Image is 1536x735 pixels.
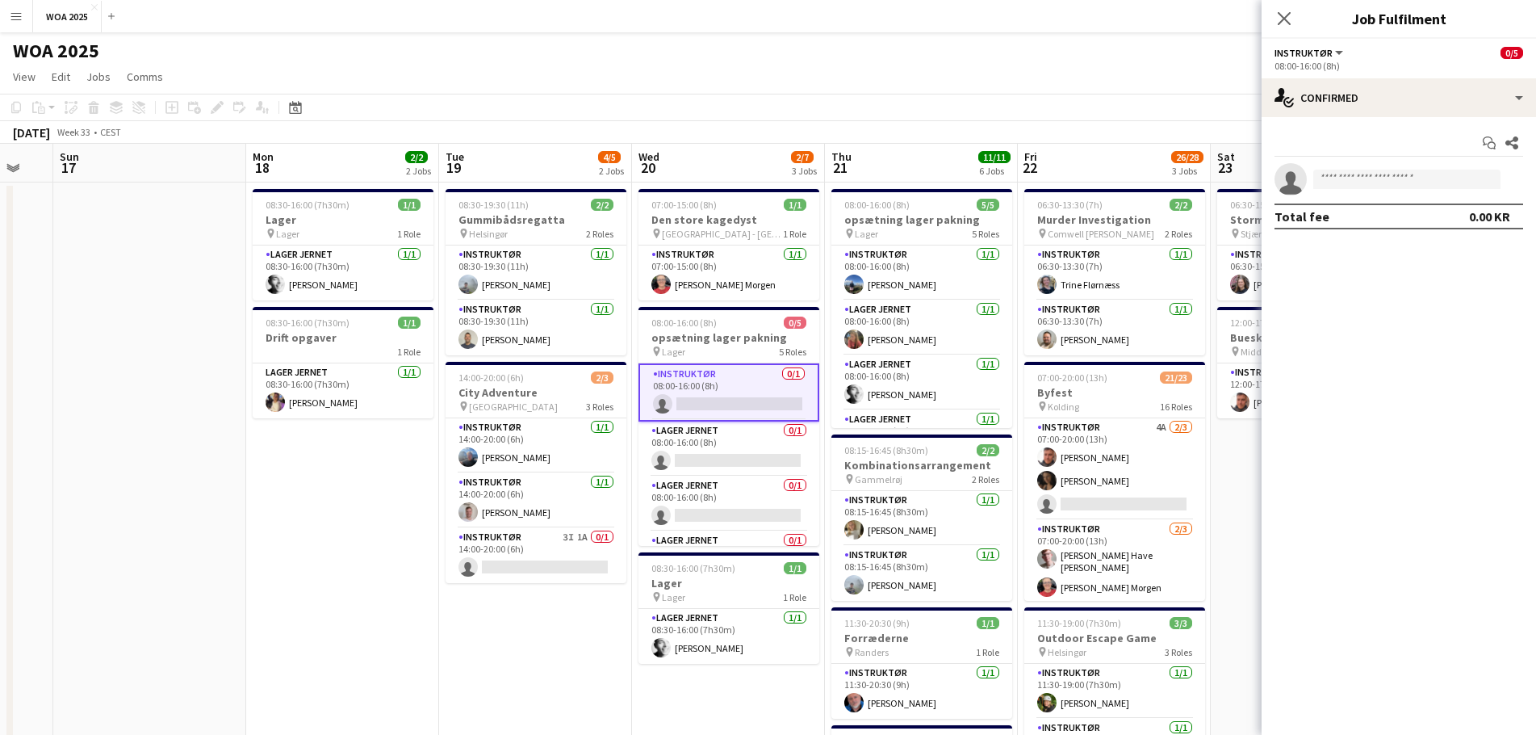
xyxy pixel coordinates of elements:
span: 2 Roles [586,228,613,240]
span: 08:30-16:00 (7h30m) [266,199,349,211]
app-card-role: Instruktør2/307:00-20:00 (13h)[PERSON_NAME] Have [PERSON_NAME][PERSON_NAME] Morgen [1024,520,1205,627]
button: Instruktør [1274,47,1346,59]
span: 5 Roles [972,228,999,240]
span: Comms [127,69,163,84]
h3: Kombinationsarrangement [831,458,1012,472]
div: 0.00 KR [1469,208,1510,225]
span: 1/1 [977,617,999,629]
span: 0/5 [1500,47,1523,59]
span: 14:00-20:00 (6h) [458,372,524,384]
app-card-role: Instruktør1/108:00-16:00 (8h)[PERSON_NAME] [831,246,1012,300]
span: 22 [1022,158,1037,177]
span: 2/2 [977,444,999,456]
span: 2/2 [1170,199,1192,211]
span: 2/2 [591,199,613,211]
h3: Forræderne [831,631,1012,645]
h1: WOA 2025 [13,39,99,63]
app-job-card: 11:30-20:30 (9h)1/1Forræderne Randers1 RoleInstruktør1/111:30-20:30 (9h)[PERSON_NAME] [831,607,1012,719]
app-job-card: 07:00-15:00 (8h)1/1Den store kagedyst [GEOGRAPHIC_DATA] - [GEOGRAPHIC_DATA]1 RoleInstruktør1/107:... [638,189,819,300]
app-card-role: Instruktør1/111:30-19:00 (7h30m)[PERSON_NAME] [1024,664,1205,719]
span: 08:00-16:00 (8h) [651,317,717,329]
app-card-role: Lager Jernet1/108:00-16:00 (8h) [831,410,1012,465]
span: 17 [57,158,79,177]
span: Sun [60,149,79,164]
app-card-role: Instruktør1/107:00-15:00 (8h)[PERSON_NAME] Morgen [638,246,819,300]
span: 2 Roles [972,473,999,485]
app-card-role: Lager Jernet1/108:30-16:00 (7h30m)[PERSON_NAME] [253,363,433,418]
span: 08:30-16:00 (7h30m) [651,562,735,574]
span: [GEOGRAPHIC_DATA] [469,401,558,413]
span: 5/5 [977,199,999,211]
app-job-card: 08:30-16:00 (7h30m)1/1Lager Lager1 RoleLager Jernet1/108:30-16:00 (7h30m)[PERSON_NAME] [638,552,819,664]
span: 11:30-20:30 (9h) [844,617,910,629]
app-job-card: 08:00-16:00 (8h)0/5opsætning lager pakning Lager5 RolesInstruktør0/108:00-16:00 (8h) Lager Jernet... [638,307,819,546]
span: 08:00-16:00 (8h) [844,199,910,211]
span: Kolding [1048,401,1079,413]
div: 3 Jobs [792,165,817,177]
h3: Den store kagedyst [638,212,819,227]
h3: Lager [638,576,819,590]
app-card-role: Instruktør1/108:30-19:30 (11h)[PERSON_NAME] [446,300,626,355]
h3: City Adventure [446,385,626,400]
span: Helsingør [469,228,508,240]
div: 2 Jobs [599,165,624,177]
span: Lager [276,228,299,240]
span: 5 Roles [779,346,806,358]
app-card-role: Instruktør1/111:30-20:30 (9h)[PERSON_NAME] [831,664,1012,719]
app-card-role: Instruktør1/108:15-16:45 (8h30m)[PERSON_NAME] [831,491,1012,546]
h3: Gummibådsregatta [446,212,626,227]
span: View [13,69,36,84]
span: 1 Role [783,591,806,603]
span: 19 [443,158,464,177]
app-job-card: 06:30-15:00 (8h30m)1/1Stormester Udendørs Stjær - Galten1 RoleInstruktør1/106:30-15:00 (8h30m)[PE... [1217,189,1398,300]
span: Thu [831,149,852,164]
span: Tue [446,149,464,164]
app-card-role: Instruktør4A2/307:00-20:00 (13h)[PERSON_NAME][PERSON_NAME] [1024,418,1205,520]
a: Comms [120,66,170,87]
h3: Byfest [1024,385,1205,400]
span: Gammelrøj [855,473,902,485]
h3: Bueskydning [1217,330,1398,345]
span: 0/5 [784,317,806,329]
span: 3/3 [1170,617,1192,629]
span: 2/2 [405,151,428,163]
h3: Outdoor Escape Game [1024,631,1205,645]
app-job-card: 07:00-20:00 (13h)21/23Byfest Kolding16 RolesInstruktør4A2/307:00-20:00 (13h)[PERSON_NAME][PERSON_... [1024,362,1205,601]
h3: opsætning lager pakning [638,330,819,345]
span: 16 Roles [1160,401,1192,413]
app-card-role: Lager Jernet1/108:30-16:00 (7h30m)[PERSON_NAME] [253,246,433,300]
app-card-role: Instruktør3I1A0/114:00-20:00 (6h) [446,528,626,583]
app-card-role: Lager Jernet0/108:00-16:00 (8h) [638,422,819,477]
span: Edit [52,69,70,84]
span: 1/1 [784,562,806,574]
span: Helsingør [1048,646,1086,658]
span: Lager [662,591,685,603]
app-card-role: Lager Jernet0/1 [638,531,819,586]
span: 06:30-15:00 (8h30m) [1230,199,1314,211]
div: 08:30-16:00 (7h30m)1/1Drift opgaver1 RoleLager Jernet1/108:30-16:00 (7h30m)[PERSON_NAME] [253,307,433,418]
span: 08:15-16:45 (8h30m) [844,444,928,456]
app-card-role: Instruktør1/106:30-15:00 (8h30m)[PERSON_NAME] [1217,246,1398,300]
app-card-role: Instruktør1/114:00-20:00 (6h)[PERSON_NAME] [446,473,626,528]
app-job-card: 06:30-13:30 (7h)2/2Murder Investigation Comwell [PERSON_NAME]2 RolesInstruktør1/106:30-13:30 (7h)... [1024,189,1205,355]
app-card-role: Instruktør1/108:15-16:45 (8h30m)[PERSON_NAME] [831,546,1012,601]
app-job-card: 08:15-16:45 (8h30m)2/2Kombinationsarrangement Gammelrøj2 RolesInstruktør1/108:15-16:45 (8h30m)[PE... [831,435,1012,601]
span: Comwell [PERSON_NAME] [1048,228,1154,240]
span: 1/1 [398,317,421,329]
div: 6 Jobs [979,165,1010,177]
span: 4/5 [598,151,621,163]
app-job-card: 08:30-19:30 (11h)2/2Gummibådsregatta Helsingør2 RolesInstruktør1/108:30-19:30 (11h)[PERSON_NAME]I... [446,189,626,355]
app-card-role: Lager Jernet1/108:30-16:00 (7h30m)[PERSON_NAME] [638,609,819,664]
span: 2/7 [791,151,814,163]
span: 23 [1215,158,1235,177]
span: [GEOGRAPHIC_DATA] - [GEOGRAPHIC_DATA] [662,228,783,240]
app-job-card: 08:30-16:00 (7h30m)1/1Lager Lager1 RoleLager Jernet1/108:30-16:00 (7h30m)[PERSON_NAME] [253,189,433,300]
span: 1/1 [398,199,421,211]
